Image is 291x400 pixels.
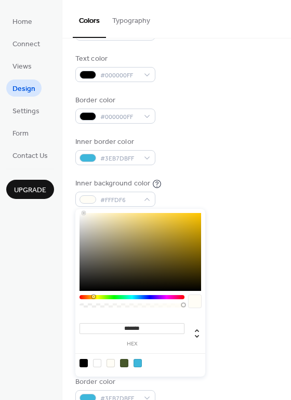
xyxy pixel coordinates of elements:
div: rgb(62, 183, 219) [134,359,142,367]
a: Connect [6,35,46,52]
span: #000000FF [100,112,139,123]
span: Connect [12,39,40,50]
a: Views [6,57,38,74]
span: #000000FF [100,70,139,81]
div: Border color [75,95,153,106]
span: Form [12,128,29,139]
a: Settings [6,102,46,119]
div: rgb(255, 253, 246) [107,359,115,367]
label: hex [80,341,184,347]
span: Contact Us [12,151,48,162]
div: Inner background color [75,178,150,189]
span: Views [12,61,32,72]
div: rgb(70, 87, 42) [120,359,128,367]
a: Design [6,79,42,97]
span: Design [12,84,35,95]
span: #FFFDF6 [100,195,139,206]
div: Inner border color [75,137,153,148]
span: Upgrade [14,185,46,196]
div: Text color [75,54,153,64]
span: Home [12,17,32,28]
div: Border color [75,377,153,388]
button: Upgrade [6,180,54,199]
a: Home [6,12,38,30]
span: Settings [12,106,39,117]
a: Contact Us [6,146,54,164]
span: #3EB7DBFF [100,153,139,164]
div: rgb(255, 255, 255) [93,359,101,367]
div: rgb(0, 0, 0) [80,359,88,367]
a: Form [6,124,35,141]
span: #FFFFFFFF [100,29,139,39]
